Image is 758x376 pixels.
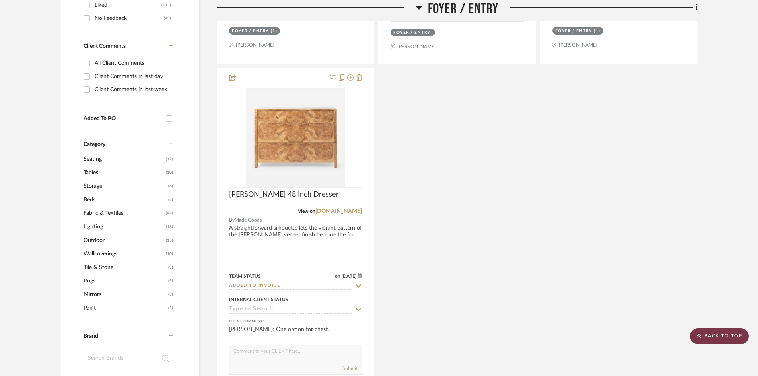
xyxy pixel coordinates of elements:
span: Seating [84,152,164,166]
div: (1) [594,28,601,34]
span: View on [298,209,315,214]
img: Lindsey 48 Inch Dresser [246,88,345,187]
span: (10) [166,166,173,179]
span: Beds [84,193,166,207]
span: Outdoor [84,234,164,247]
div: (43) [164,12,171,25]
span: (3) [168,288,173,301]
div: Client Comments in last day [95,70,171,83]
span: Paint [84,301,166,315]
span: (10) [166,247,173,260]
a: [DOMAIN_NAME] [315,208,362,214]
span: Lighting [84,220,164,234]
span: (13) [166,234,173,247]
span: (42) [166,207,173,220]
div: (1) [271,28,278,34]
span: Wallcoverings [84,247,164,261]
div: Added To PO [84,115,162,122]
div: Team Status [229,273,261,280]
div: Internal Client Status [229,296,288,303]
span: Mirrors [84,288,166,301]
span: Brand [84,333,98,339]
span: (5) [168,275,173,287]
div: All Client Comments [95,57,171,70]
div: No Feedback [95,12,164,25]
span: [PERSON_NAME] 48 Inch Dresser [229,190,339,199]
scroll-to-top-button: BACK TO TOP [690,328,749,344]
span: (6) [168,180,173,193]
span: Tables [84,166,164,179]
span: [DATE] [340,273,358,279]
span: Fabric & Textiles [84,207,164,220]
span: (1) [168,302,173,314]
span: (9) [168,261,173,274]
input: Type to Search… [229,306,352,314]
span: (18) [166,220,173,233]
div: 0 [229,87,362,187]
input: Type to Search… [229,282,352,290]
div: Foyer / Entry [232,28,269,34]
div: Client Comments in last week [95,83,171,96]
span: By [229,216,235,224]
div: Foyer / Entry [555,28,592,34]
div: [PERSON_NAME]: One option for chest. [229,325,362,341]
span: Client Comments [84,43,126,49]
span: (17) [166,153,173,166]
input: Search Brands [84,351,173,366]
span: Storage [84,179,166,193]
span: Category [84,141,105,148]
div: Foyer / Entry [393,30,430,36]
span: Tile & Stone [84,261,166,274]
button: Submit [342,365,358,372]
span: Made Goods [235,216,262,224]
span: Rugs [84,274,166,288]
span: (4) [168,193,173,206]
span: on [335,274,340,279]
